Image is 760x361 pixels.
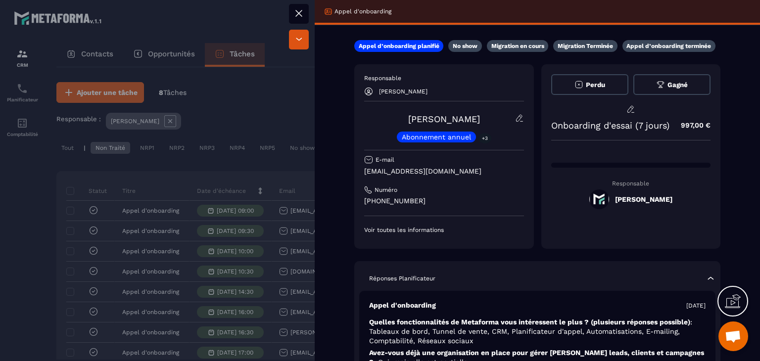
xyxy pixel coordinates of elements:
p: Numéro [375,186,397,194]
span: Perdu [586,81,605,89]
p: No show [453,42,477,50]
p: Voir toutes les informations [364,226,524,234]
a: [PERSON_NAME] [408,114,480,124]
p: Appel d'onboarding [334,7,391,15]
a: Ouvrir le chat [718,321,748,351]
p: Migration Terminée [558,42,613,50]
p: Onboarding d'essai (7 jours) [551,120,669,131]
span: Gagné [667,81,688,89]
p: Abonnement annuel [402,134,471,140]
p: Quelles fonctionnalités de Metaforma vous intéressent le plus ? (plusieurs réponses possible) [369,317,706,346]
p: E-mail [376,156,394,164]
p: 997,00 € [671,116,711,135]
p: [DATE] [686,302,706,310]
p: Appel d’onboarding planifié [359,42,439,50]
p: Appel d'onboarding [369,301,436,310]
p: +3 [478,133,491,143]
button: Gagné [633,74,711,95]
p: Réponses Planificateur [369,274,435,282]
p: Migration en cours [491,42,544,50]
span: : Tableaux de bord, Tunnel de vente, CRM, Planificateur d'appel, Automatisations, E-mailing, Comp... [369,318,692,345]
p: Responsable [551,180,711,187]
p: [EMAIL_ADDRESS][DOMAIN_NAME] [364,167,524,176]
p: Appel d’onboarding terminée [626,42,711,50]
p: [PHONE_NUMBER] [364,196,524,206]
button: Perdu [551,74,628,95]
h5: [PERSON_NAME] [615,195,672,203]
p: Responsable [364,74,524,82]
p: [PERSON_NAME] [379,88,427,95]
